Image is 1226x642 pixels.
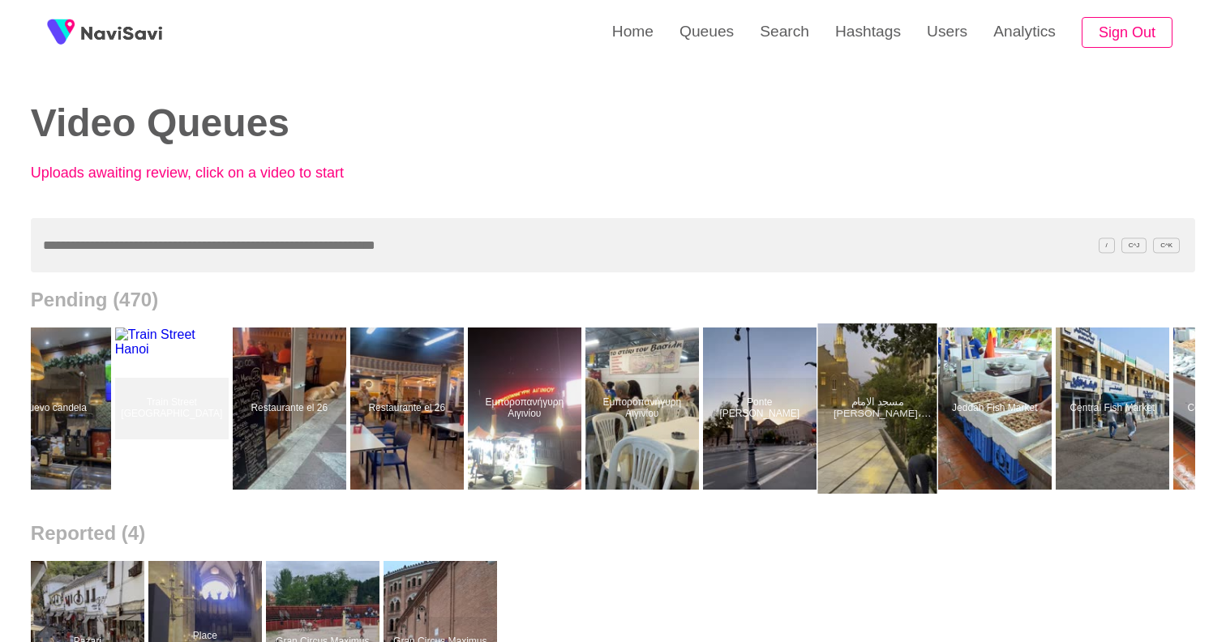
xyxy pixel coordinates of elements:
a: مسجد الإمام [PERSON_NAME]، [PERSON_NAME]، [PERSON_NAME]، حي، [GEOGRAPHIC_DATA]مسجد الإمام الحسين،... [821,327,938,490]
h2: Reported (4) [31,522,1195,545]
p: Uploads awaiting review, click on a video to start [31,165,388,182]
a: Restaurante el 26Restaurante el 26 [350,327,468,490]
h2: Video Queues [31,102,589,145]
span: / [1099,238,1115,253]
img: fireSpot [81,24,162,41]
h2: Pending (470) [31,289,1195,311]
a: Εμποροπανήγυρη ΑιγινίουΕμποροπανήγυρη Αιγινίου [585,327,703,490]
a: Εμποροπανήγυρη ΑιγινίουΕμποροπανήγυρη Αιγινίου [468,327,585,490]
a: Jeddah Fish MarketJeddah Fish Market [938,327,1056,490]
a: Train Street [GEOGRAPHIC_DATA]Train Street Hanoi [115,327,233,490]
span: C^K [1153,238,1180,253]
img: fireSpot [41,12,81,53]
span: C^J [1121,238,1147,253]
a: Central Fish MarketCentral Fish Market [1056,327,1173,490]
a: Ponte [PERSON_NAME]Ponte Vittorio Emanuele II [703,327,821,490]
a: Restaurante el 26Restaurante el 26 [233,327,350,490]
button: Sign Out [1082,17,1172,49]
